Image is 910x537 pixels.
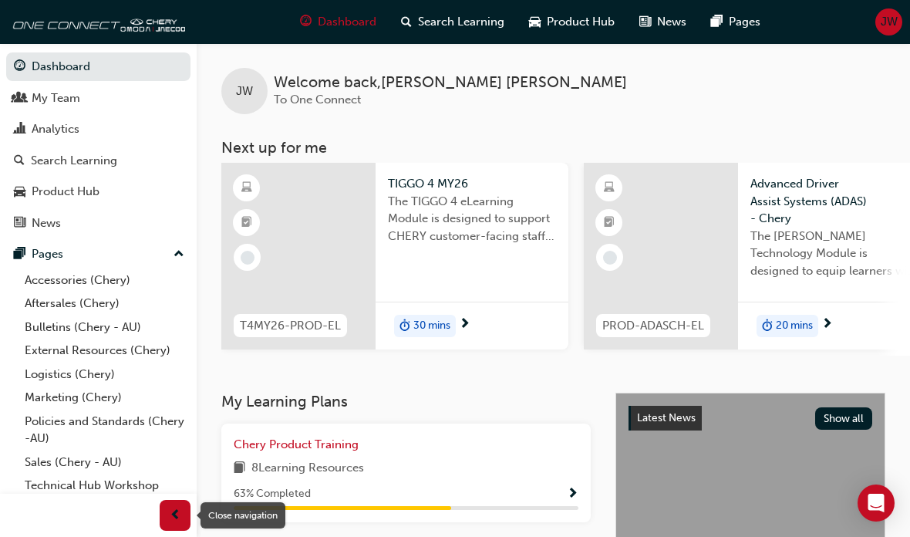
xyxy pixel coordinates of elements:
[19,292,190,316] a: Aftersales (Chery)
[388,175,556,193] span: TIGGO 4 MY26
[221,163,568,350] a: T4MY26-PROD-ELTIGGO 4 MY26The TIGGO 4 eLearning Module is designed to support CHERY customer-faci...
[318,13,376,31] span: Dashboard
[821,318,833,332] span: next-icon
[234,485,311,503] span: 63 % Completed
[31,152,117,170] div: Search Learning
[657,13,686,31] span: News
[234,437,359,451] span: Chery Product Training
[567,485,578,504] button: Show Progress
[517,6,627,38] a: car-iconProduct Hub
[14,217,25,231] span: news-icon
[201,502,285,529] div: Close navigation
[14,185,25,199] span: car-icon
[32,214,61,232] div: News
[241,213,252,233] span: booktick-icon
[6,240,190,268] button: Pages
[815,407,873,430] button: Show all
[567,488,578,502] span: Show Progress
[234,436,365,454] a: Chery Product Training
[19,474,190,515] a: Technical Hub Workshop information
[32,245,63,263] div: Pages
[389,6,517,38] a: search-iconSearch Learning
[300,12,312,32] span: guage-icon
[8,6,185,37] img: oneconnect
[6,177,190,206] a: Product Hub
[274,93,361,106] span: To One Connect
[240,317,341,335] span: T4MY26-PROD-EL
[858,485,895,522] div: Open Intercom Messenger
[6,49,190,240] button: DashboardMy TeamAnalyticsSearch LearningProduct HubNews
[699,6,773,38] a: pages-iconPages
[197,139,910,157] h3: Next up for me
[241,251,254,265] span: learningRecordVerb_NONE-icon
[288,6,389,38] a: guage-iconDashboard
[14,60,25,74] span: guage-icon
[19,386,190,410] a: Marketing (Chery)
[629,406,872,431] a: Latest NewsShow all
[14,248,25,262] span: pages-icon
[529,12,541,32] span: car-icon
[19,363,190,387] a: Logistics (Chery)
[637,411,696,424] span: Latest News
[174,245,184,265] span: up-icon
[627,6,699,38] a: news-iconNews
[32,120,79,138] div: Analytics
[32,89,80,107] div: My Team
[234,459,245,478] span: book-icon
[418,13,504,31] span: Search Learning
[19,268,190,292] a: Accessories (Chery)
[170,506,181,525] span: prev-icon
[459,318,470,332] span: next-icon
[604,178,615,198] span: learningResourceType_ELEARNING-icon
[251,459,364,478] span: 8 Learning Resources
[604,213,615,233] span: booktick-icon
[399,316,410,336] span: duration-icon
[639,12,651,32] span: news-icon
[602,317,704,335] span: PROD-ADASCH-EL
[6,147,190,175] a: Search Learning
[19,316,190,339] a: Bulletins (Chery - AU)
[19,410,190,451] a: Policies and Standards (Chery -AU)
[413,317,450,335] span: 30 mins
[603,251,617,265] span: learningRecordVerb_NONE-icon
[776,317,813,335] span: 20 mins
[388,193,556,245] span: The TIGGO 4 eLearning Module is designed to support CHERY customer-facing staff with the product ...
[236,83,253,100] span: JW
[875,8,902,35] button: JW
[762,316,773,336] span: duration-icon
[241,178,252,198] span: learningResourceType_ELEARNING-icon
[6,115,190,144] a: Analytics
[14,154,25,168] span: search-icon
[6,209,190,238] a: News
[881,13,898,31] span: JW
[729,13,760,31] span: Pages
[14,92,25,106] span: people-icon
[32,183,99,201] div: Product Hub
[19,339,190,363] a: External Resources (Chery)
[19,451,190,475] a: Sales (Chery - AU)
[401,12,412,32] span: search-icon
[6,84,190,113] a: My Team
[547,13,615,31] span: Product Hub
[274,74,627,92] span: Welcome back , [PERSON_NAME] [PERSON_NAME]
[221,393,591,410] h3: My Learning Plans
[14,123,25,137] span: chart-icon
[711,12,723,32] span: pages-icon
[6,52,190,81] a: Dashboard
